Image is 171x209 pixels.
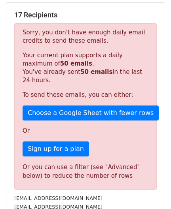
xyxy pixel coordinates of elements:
a: Choose a Google Sheet with fewer rows [23,105,159,121]
h5: 17 Recipients [14,11,157,19]
p: Sorry, you don't have enough daily email credits to send these emails. [23,28,148,45]
iframe: Chat Widget [131,171,171,209]
strong: 50 emails [60,60,92,67]
a: Sign up for a plan [23,141,89,156]
div: Or you can use a filter (see "Advanced" below) to reduce the number of rows [23,163,148,181]
strong: 50 emails [80,68,112,75]
p: To send these emails, you can either: [23,91,148,99]
p: Your current plan supports a daily maximum of . You've already sent in the last 24 hours. [23,51,148,85]
p: Or [23,127,148,135]
small: [EMAIL_ADDRESS][DOMAIN_NAME] [14,195,103,201]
